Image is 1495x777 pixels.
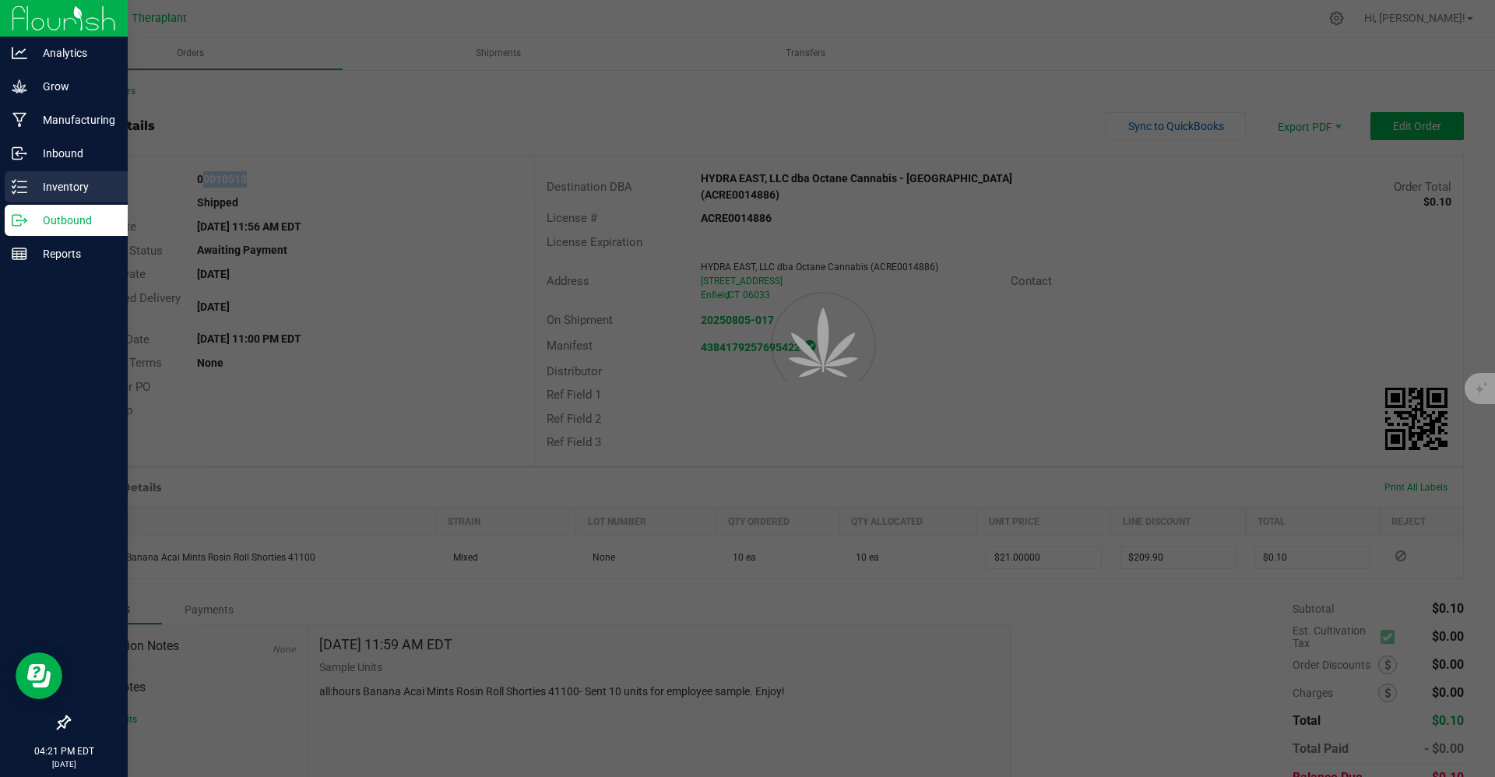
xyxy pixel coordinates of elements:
[27,77,121,96] p: Grow
[27,111,121,129] p: Manufacturing
[16,652,62,699] iframe: Resource center
[27,144,121,163] p: Inbound
[12,79,27,94] inline-svg: Grow
[7,744,121,758] p: 04:21 PM EDT
[12,246,27,262] inline-svg: Reports
[12,213,27,228] inline-svg: Outbound
[27,44,121,62] p: Analytics
[27,211,121,230] p: Outbound
[27,178,121,196] p: Inventory
[27,244,121,263] p: Reports
[12,45,27,61] inline-svg: Analytics
[12,179,27,195] inline-svg: Inventory
[12,146,27,161] inline-svg: Inbound
[12,112,27,128] inline-svg: Manufacturing
[7,758,121,770] p: [DATE]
